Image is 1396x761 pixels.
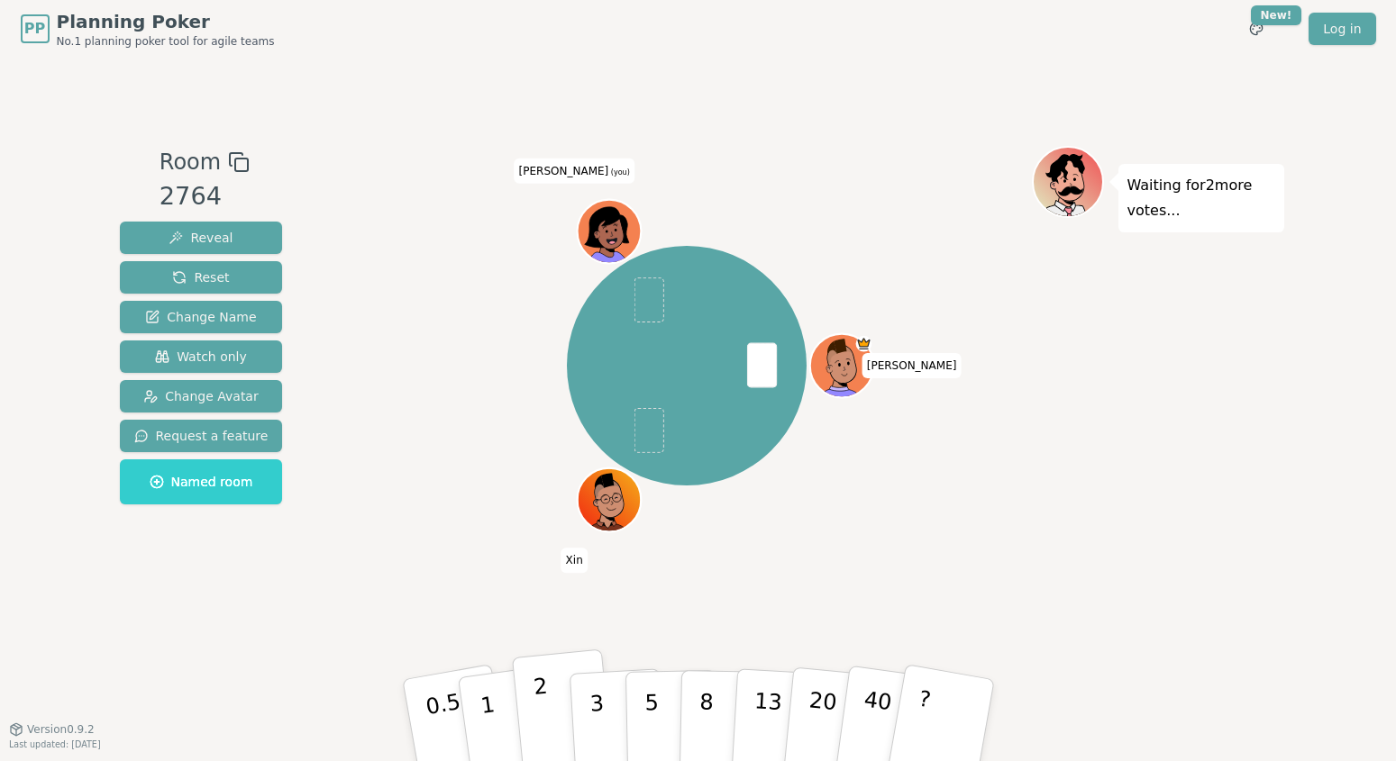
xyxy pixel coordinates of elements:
button: Watch only [120,340,283,373]
button: Request a feature [120,420,283,452]
button: Reset [120,261,283,294]
button: Click to change your avatar [579,202,639,261]
span: No.1 planning poker tool for agile teams [57,34,275,49]
button: Version0.9.2 [9,722,95,737]
span: Planning Poker [57,9,275,34]
button: New! [1240,13,1273,45]
span: Evan is the host [856,336,872,352]
button: Change Name [120,301,283,333]
button: Named room [120,459,283,504]
span: Room [160,146,221,178]
span: Change Name [145,308,256,326]
button: Change Avatar [120,380,283,412]
span: Named room [150,473,253,491]
div: New! [1251,5,1302,25]
a: PPPlanning PokerNo.1 planning poker tool for agile teams [21,9,275,49]
p: Waiting for 2 more votes... [1127,173,1275,223]
span: Watch only [155,348,247,366]
span: Reveal [169,229,233,247]
span: Version 0.9.2 [27,722,95,737]
span: Change Avatar [143,387,259,405]
a: Log in [1309,13,1375,45]
span: (you) [608,168,630,177]
span: Click to change your name [862,353,962,378]
span: Last updated: [DATE] [9,739,101,749]
span: Click to change your name [515,159,634,184]
span: PP [24,18,45,40]
span: Click to change your name [561,548,588,573]
button: Reveal [120,222,283,254]
span: Reset [172,268,229,286]
div: 2764 [160,178,250,215]
span: Request a feature [134,427,269,445]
